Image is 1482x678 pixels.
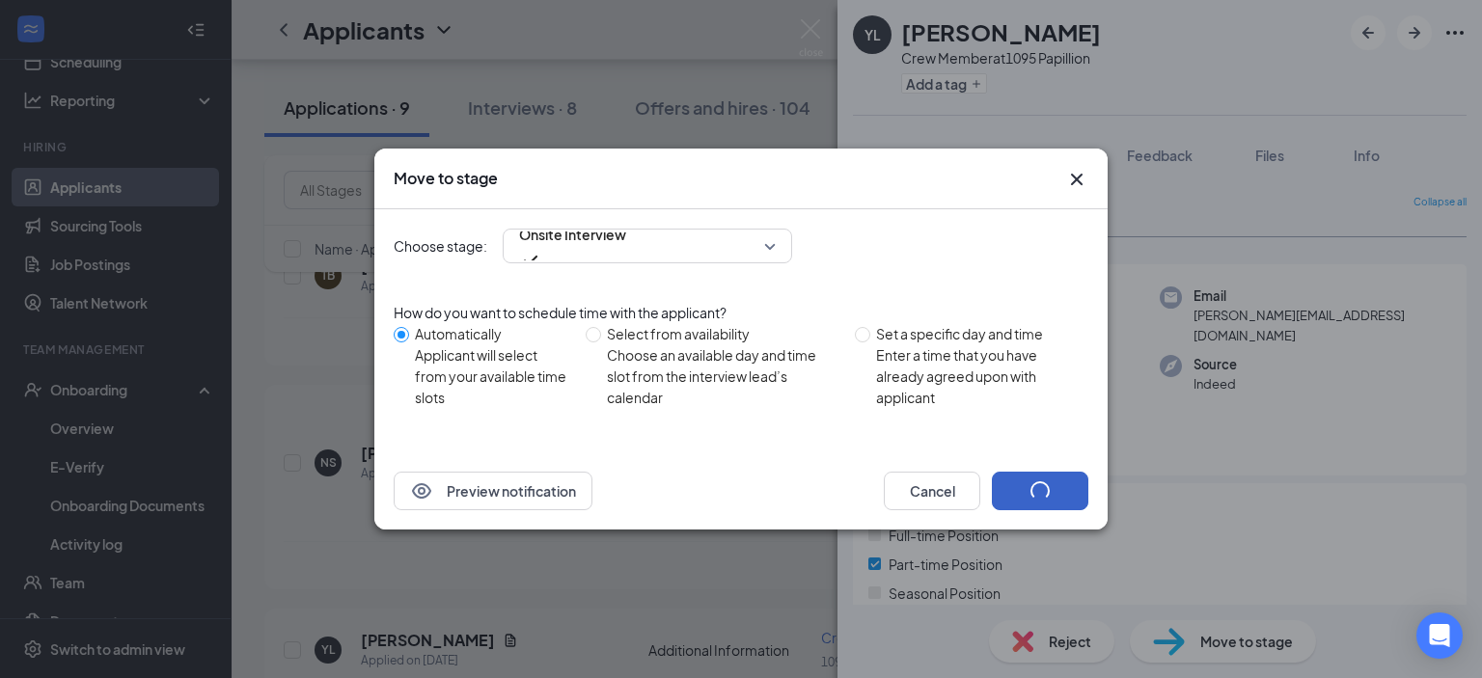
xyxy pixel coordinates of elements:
svg: Eye [410,479,433,502]
div: How do you want to schedule time with the applicant? [394,302,1088,323]
button: EyePreview notification [394,472,592,510]
div: Open Intercom Messenger [1416,612,1463,659]
div: Applicant will select from your available time slots [415,344,570,408]
button: Close [1065,168,1088,191]
button: Cancel [884,472,980,510]
div: Select from availability [607,323,839,344]
div: Enter a time that you have already agreed upon with applicant [876,344,1073,408]
h3: Move to stage [394,168,498,189]
div: Choose an available day and time slot from the interview lead’s calendar [607,344,839,408]
span: Onsite Interview [519,220,626,249]
span: Choose stage: [394,235,487,257]
svg: Cross [1065,168,1088,191]
div: Automatically [415,323,570,344]
div: Set a specific day and time [876,323,1073,344]
svg: Checkmark [519,249,542,272]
